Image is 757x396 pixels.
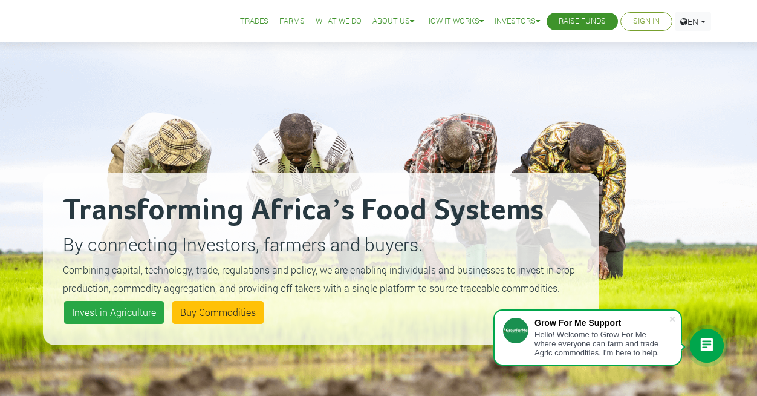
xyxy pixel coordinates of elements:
small: Combining capital, technology, trade, regulations and policy, we are enabling individuals and bus... [63,263,575,294]
a: Trades [240,15,268,28]
a: Investors [495,15,540,28]
a: Invest in Agriculture [64,301,164,324]
a: Sign In [633,15,660,28]
div: Hello! Welcome to Grow For Me where everyone can farm and trade Agric commodities. I'm here to help. [534,330,669,357]
a: EN [675,12,711,31]
h2: Transforming Africa’s Food Systems [63,193,579,229]
div: Grow For Me Support [534,318,669,328]
a: About Us [372,15,414,28]
a: How it Works [425,15,484,28]
a: Raise Funds [559,15,606,28]
a: Farms [279,15,305,28]
p: By connecting Investors, farmers and buyers. [63,231,579,258]
a: What We Do [316,15,362,28]
a: Buy Commodities [172,301,264,324]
